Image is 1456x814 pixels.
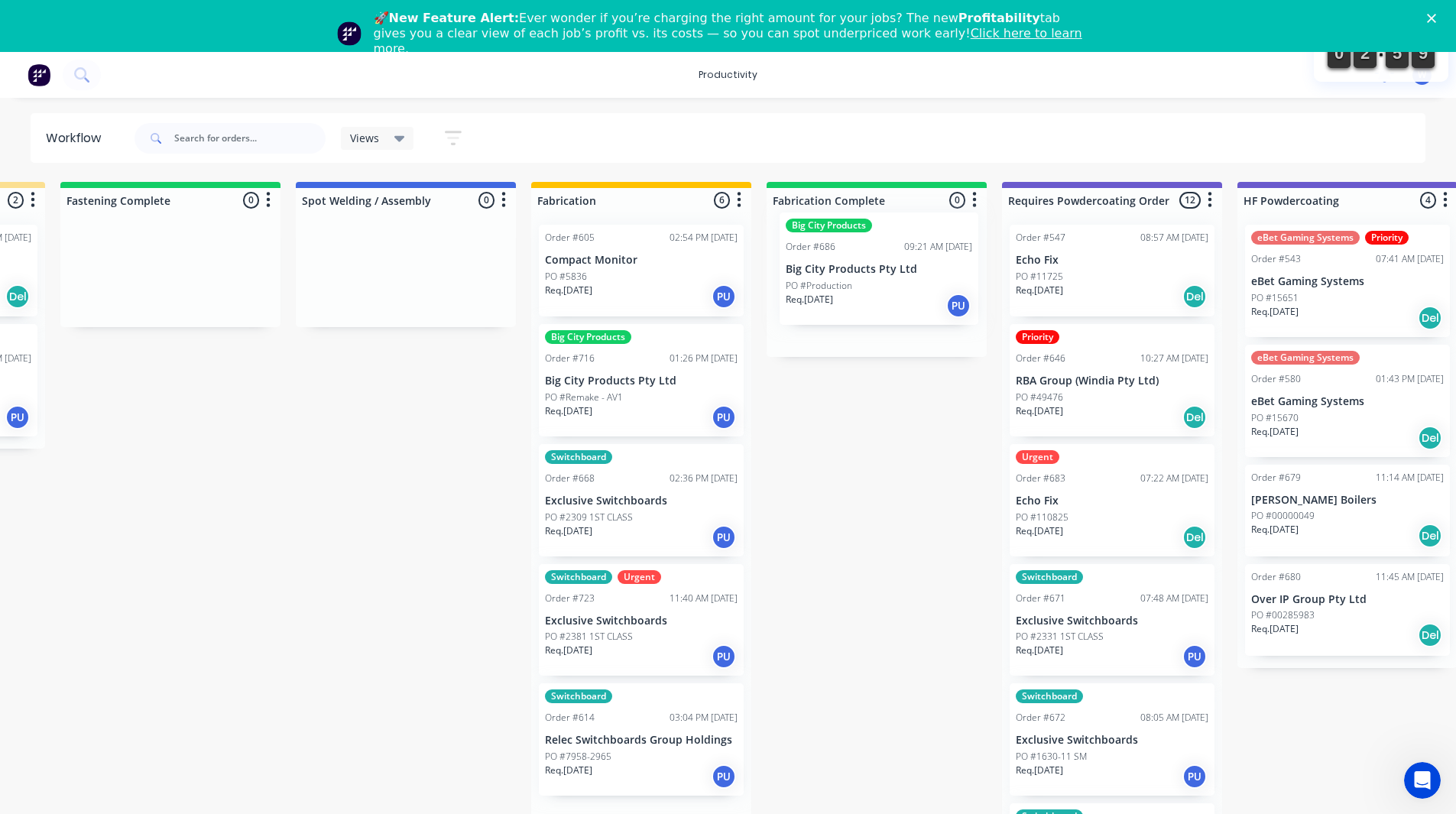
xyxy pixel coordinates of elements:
img: Profile image for Team [337,21,362,46]
div: productivity [691,63,765,86]
div: Close [1427,14,1442,23]
span: Views [350,130,379,146]
img: Factory [28,63,50,86]
input: Search for orders... [174,123,326,154]
div: 🚀 Ever wonder if you’re charging the right amount for your jobs? The new tab gives you a clear vi... [374,11,1095,57]
div: Workflow [46,129,109,148]
b: New Feature Alert: [389,11,520,25]
b: Profitability [958,11,1040,25]
a: Click here to learn more. [374,26,1082,56]
iframe: Intercom live chat [1404,762,1441,799]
